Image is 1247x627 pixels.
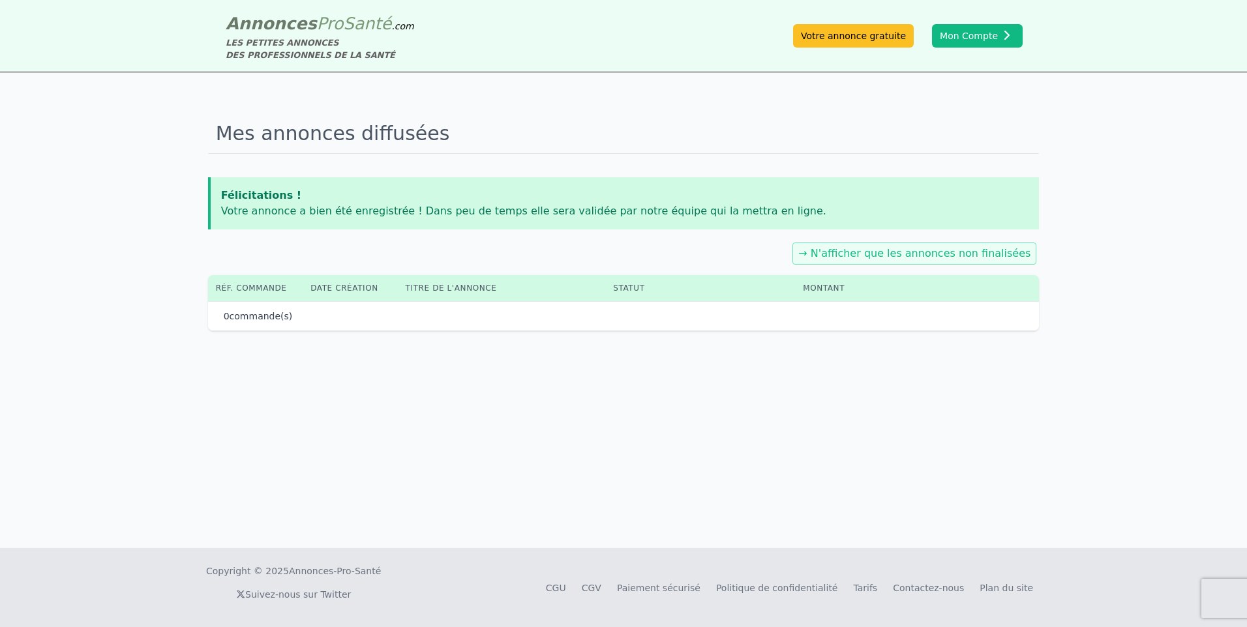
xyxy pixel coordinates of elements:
[208,177,1040,229] app-notification-permanent: Félicitations !
[605,275,795,301] th: Statut
[343,14,391,33] span: Santé
[980,583,1033,593] a: Plan du site
[208,275,303,301] th: Réf. commande
[391,21,413,31] span: .com
[289,564,381,577] a: Annonces-Pro-Santé
[617,583,700,593] a: Paiement sécurisé
[206,564,381,577] div: Copyright © 2025
[398,275,606,301] th: Titre de l'annonce
[226,36,414,61] div: LES PETITES ANNONCES DES PROFESSIONNELS DE LA SANTÉ
[221,188,1029,203] p: Félicitations !
[893,583,964,593] a: Contactez-nous
[226,14,414,33] a: AnnoncesProSanté.com
[795,275,917,301] th: Montant
[582,583,601,593] a: CGV
[221,203,1029,219] p: Votre annonce a bien été enregistrée ! Dans peu de temps elle sera validée par notre équipe qui l...
[932,24,1023,48] button: Mon Compte
[317,14,344,33] span: Pro
[236,589,351,600] a: Suivez-nous sur Twitter
[303,275,397,301] th: Date création
[853,583,877,593] a: Tarifs
[224,311,230,321] span: 0
[546,583,566,593] a: CGU
[716,583,838,593] a: Politique de confidentialité
[224,310,293,323] p: commande(s)
[798,247,1030,259] a: → N'afficher que les annonces non finalisées
[226,14,317,33] span: Annonces
[208,114,1040,154] h1: Mes annonces diffusées
[793,24,914,48] a: Votre annonce gratuite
